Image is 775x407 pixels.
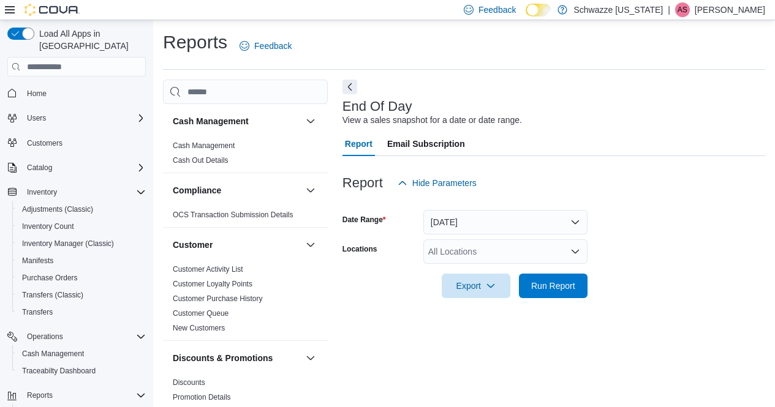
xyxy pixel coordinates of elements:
span: Discounts [173,378,205,387]
span: Report [345,132,372,156]
span: Purchase Orders [17,271,146,285]
span: Home [22,85,146,100]
span: Transfers (Classic) [22,290,83,300]
span: Feedback [478,4,516,16]
span: Cash Management [173,141,235,151]
span: New Customers [173,323,225,333]
button: Transfers [12,304,151,321]
span: Customer Purchase History [173,294,263,304]
a: Purchase Orders [17,271,83,285]
a: Promotion Details [173,393,231,401]
button: Customer [173,239,301,251]
span: Customers [27,138,62,148]
div: Alyssa Savin [675,2,690,17]
span: Cash Management [17,346,146,361]
button: Cash Management [303,114,318,129]
div: Customer [163,262,328,340]
span: OCS Transaction Submission Details [173,210,293,220]
button: Customers [2,134,151,152]
span: Adjustments (Classic) [17,202,146,217]
button: Discounts & Promotions [173,352,301,364]
button: Cash Management [173,115,301,127]
div: Cash Management [163,138,328,173]
span: Transfers [22,307,53,317]
span: Catalog [27,163,52,173]
button: Traceabilty Dashboard [12,362,151,379]
button: Inventory Count [12,218,151,235]
span: Promotion Details [173,392,231,402]
a: Cash Management [173,141,235,150]
span: Traceabilty Dashboard [22,366,96,376]
button: Purchase Orders [12,269,151,286]
h3: End Of Day [342,99,412,114]
span: AS [678,2,687,17]
a: Cash Management [17,346,89,361]
span: Inventory Manager (Classic) [17,236,146,251]
button: Transfers (Classic) [12,286,151,304]
button: Inventory Manager (Classic) [12,235,151,252]
button: Hide Parameters [393,171,482,195]
span: Manifests [22,256,53,266]
a: Discounts [173,378,205,387]
span: Inventory [27,187,57,197]
h3: Report [342,176,383,190]
a: Cash Out Details [173,156,229,165]
button: Catalog [22,160,57,175]
span: Users [27,113,46,123]
a: Customer Activity List [173,265,243,274]
span: Export [449,274,503,298]
div: View a sales snapshot for a date or date range. [342,114,522,127]
span: Operations [27,332,63,342]
a: Traceabilty Dashboard [17,364,100,378]
span: Run Report [531,280,575,292]
a: Customer Purchase History [173,294,263,303]
h3: Customer [173,239,213,251]
button: Operations [2,328,151,345]
button: Customer [303,237,318,252]
a: OCS Transaction Submission Details [173,211,293,219]
span: Adjustments (Classic) [22,204,93,214]
a: Transfers [17,305,58,319]
a: Customer Loyalty Points [173,280,252,288]
div: Compliance [163,207,328,227]
button: Users [2,110,151,127]
a: Inventory Count [17,219,79,234]
button: [DATE] [423,210,588,234]
button: Operations [22,329,68,344]
span: Transfers (Classic) [17,288,146,302]
span: Catalog [22,160,146,175]
label: Date Range [342,215,386,225]
span: Operations [22,329,146,344]
a: Inventory Manager (Classic) [17,236,119,251]
span: Reports [22,388,146,403]
h3: Cash Management [173,115,249,127]
button: Next [342,80,357,94]
span: Home [27,89,47,99]
button: Manifests [12,252,151,269]
a: Manifests [17,253,58,268]
span: Email Subscription [387,132,465,156]
button: Compliance [173,184,301,196]
a: New Customers [173,324,225,332]
button: Catalog [2,159,151,176]
button: Inventory [22,185,62,200]
button: Reports [22,388,58,403]
span: Feedback [254,40,292,52]
span: Cash Management [22,349,84,359]
button: Cash Management [12,345,151,362]
button: Export [442,274,510,298]
button: Reports [2,387,151,404]
span: Purchase Orders [22,273,78,283]
a: Home [22,86,51,101]
a: Transfers (Classic) [17,288,88,302]
a: Customers [22,136,67,151]
a: Adjustments (Classic) [17,202,98,217]
button: Users [22,111,51,125]
img: Cova [25,4,80,16]
button: Discounts & Promotions [303,351,318,365]
button: Home [2,84,151,102]
span: Transfers [17,305,146,319]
